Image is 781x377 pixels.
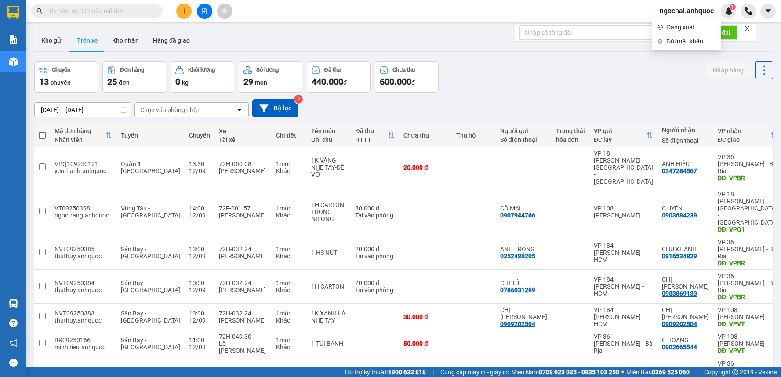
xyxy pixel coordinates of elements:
div: 20.000 đ [355,279,395,286]
div: 72H-032.24 [219,310,267,317]
div: 13:00 [189,310,210,317]
div: [PERSON_NAME] [219,253,267,260]
span: | [432,367,434,377]
span: đơn [119,79,130,86]
img: icon-new-feature [725,7,733,15]
div: 20.000 đ [403,164,447,171]
span: ⚪️ [621,370,624,374]
div: VP gửi [594,127,646,134]
span: close [744,25,750,32]
div: 12/09 [189,212,210,219]
div: DĐ: VPBR [718,174,777,181]
div: Số điện thoại [500,136,547,143]
div: 11:00 [189,337,210,344]
span: Vũng Tàu - [GEOGRAPHIC_DATA] [121,205,180,219]
div: 13:00 [189,279,210,286]
div: VP 184 [PERSON_NAME] - HCM [594,276,653,297]
div: Người nhận [662,127,709,134]
div: 1 HS NÚT [311,249,346,256]
div: 1K XANH LÁ [311,310,346,317]
div: Thu hộ [456,132,491,139]
span: 1 [731,4,734,10]
div: BR09250166 [54,337,112,344]
span: Đăng xuất [666,22,716,32]
th: Toggle SortBy [589,124,657,147]
th: Toggle SortBy [351,124,399,147]
div: 1 TÚI BÁNH [311,340,346,347]
div: [PERSON_NAME] [219,167,267,174]
div: 3T CARTON [311,367,346,374]
img: phone-icon [745,7,752,15]
span: login [657,25,663,30]
div: 1 món [276,337,302,344]
div: 50.000 đ [403,340,447,347]
div: Khác [276,317,302,324]
div: 0983869133 [662,290,697,297]
img: solution-icon [9,35,18,44]
div: Tuyến [121,132,180,139]
span: search [36,8,43,14]
span: Quận 1 - [GEOGRAPHIC_DATA] [121,160,180,174]
div: 1 món [276,246,302,253]
div: 72F-001.57 [219,205,267,212]
div: CHÚ KHÁNH [662,246,709,253]
span: kg [182,79,189,86]
div: 72H-060.03 [219,367,267,374]
div: VP 184 [PERSON_NAME] - HCM [594,306,653,327]
span: question-circle [9,319,18,327]
div: VP 108 [PERSON_NAME] [594,205,653,219]
span: Sân Bay - [GEOGRAPHIC_DATA] [121,246,180,260]
button: Khối lượng0kg [171,61,234,93]
span: message [9,359,18,367]
strong: 1900 633 818 [388,369,426,376]
div: VP 36 [PERSON_NAME] - Bà Rịa [718,153,777,174]
div: Khác [276,253,302,260]
button: Kho gửi [34,30,70,51]
span: | [696,367,697,377]
div: Chọn văn phòng nhận [140,105,201,114]
span: chuyến [51,79,71,86]
div: CHỊ CHI [662,276,709,290]
div: thuthuy.anhquoc [54,317,112,324]
div: Khác [276,212,302,219]
div: 3 món [276,367,302,374]
div: ĐC giao [718,136,770,143]
div: CHỊ TÚ [500,279,547,286]
div: Khác [276,167,302,174]
div: VP 108 [PERSON_NAME] [718,306,777,320]
div: NVT09250383 [54,310,112,317]
button: plus [176,4,192,19]
div: minhhieu.anhquoc [54,344,112,351]
div: 12/09 [189,253,210,260]
div: 1 món [276,279,302,286]
div: 0909202504 [500,320,535,327]
div: 20.000 đ [355,246,395,253]
button: Chuyến13chuyến [34,61,98,93]
span: 440.000 [312,76,343,87]
div: 0903684239 [662,212,697,219]
span: Miền Nam [511,367,619,377]
div: 0347284567 [662,167,697,174]
img: warehouse-icon [9,57,18,66]
input: Select a date range. [35,103,131,117]
span: đ [411,79,415,86]
strong: 0369 525 060 [652,369,690,376]
span: Đổi mật khẩu [666,36,716,46]
div: Chưa thu [403,132,447,139]
div: 30.000 đ [355,205,395,212]
div: VP 18 [PERSON_NAME][GEOGRAPHIC_DATA] - [GEOGRAPHIC_DATA] [594,150,653,185]
span: plus [181,8,187,14]
div: DĐ: VPBR [718,260,777,267]
div: 1H CARTON TRONG NILONG [311,201,346,222]
div: VP 36 [PERSON_NAME] - Bà Rịa [718,239,777,260]
div: Mã đơn hàng [54,127,105,134]
div: Tại văn phòng [355,212,395,219]
div: CHỊ VY [662,306,709,320]
button: Chưa thu600.000đ [375,61,439,93]
div: [PERSON_NAME] [219,212,267,219]
span: Sân Bay - [GEOGRAPHIC_DATA] [121,337,180,351]
span: 29 [243,76,253,87]
div: Chưa thu [392,67,415,73]
button: Số lượng29món [239,61,302,93]
span: 0 [175,76,180,87]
